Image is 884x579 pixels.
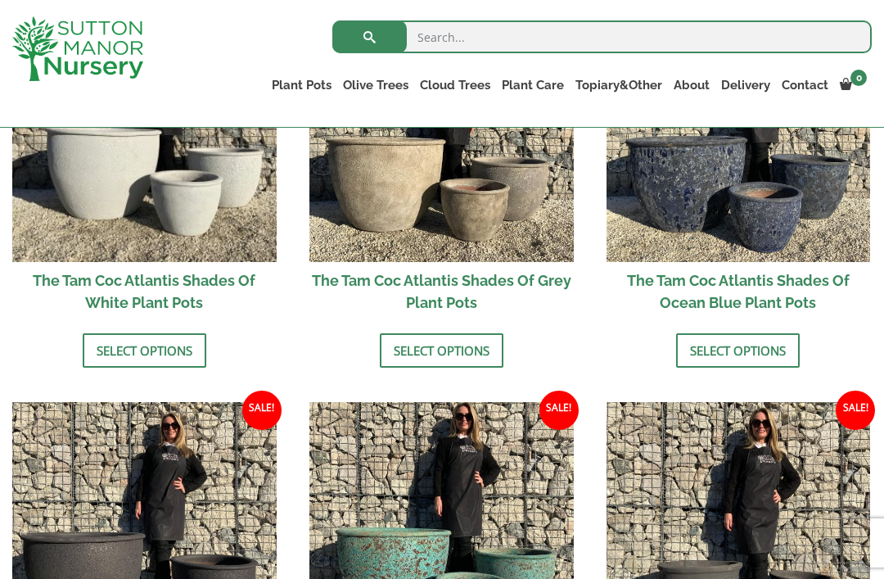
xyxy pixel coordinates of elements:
a: Topiary&Other [570,74,668,97]
span: Sale! [242,391,282,430]
a: About [668,74,715,97]
span: Sale! [836,391,875,430]
h2: The Tam Coc Atlantis Shades Of Grey Plant Pots [309,262,574,321]
a: Select options for “The Tam Coc Atlantis Shades Of White Plant Pots” [83,333,206,368]
a: Contact [776,74,834,97]
input: Search... [332,20,872,53]
a: Delivery [715,74,776,97]
span: Sale! [539,391,579,430]
a: Select options for “The Tam Coc Atlantis Shades Of Grey Plant Pots” [380,333,503,368]
a: Olive Trees [337,74,414,97]
a: 0 [834,74,872,97]
h2: The Tam Coc Atlantis Shades Of Ocean Blue Plant Pots [607,262,871,321]
a: Select options for “The Tam Coc Atlantis Shades Of Ocean Blue Plant Pots” [676,333,800,368]
a: Plant Care [496,74,570,97]
span: 0 [850,70,867,86]
a: Cloud Trees [414,74,496,97]
img: logo [12,16,143,81]
a: Plant Pots [266,74,337,97]
h2: The Tam Coc Atlantis Shades Of White Plant Pots [12,262,277,321]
